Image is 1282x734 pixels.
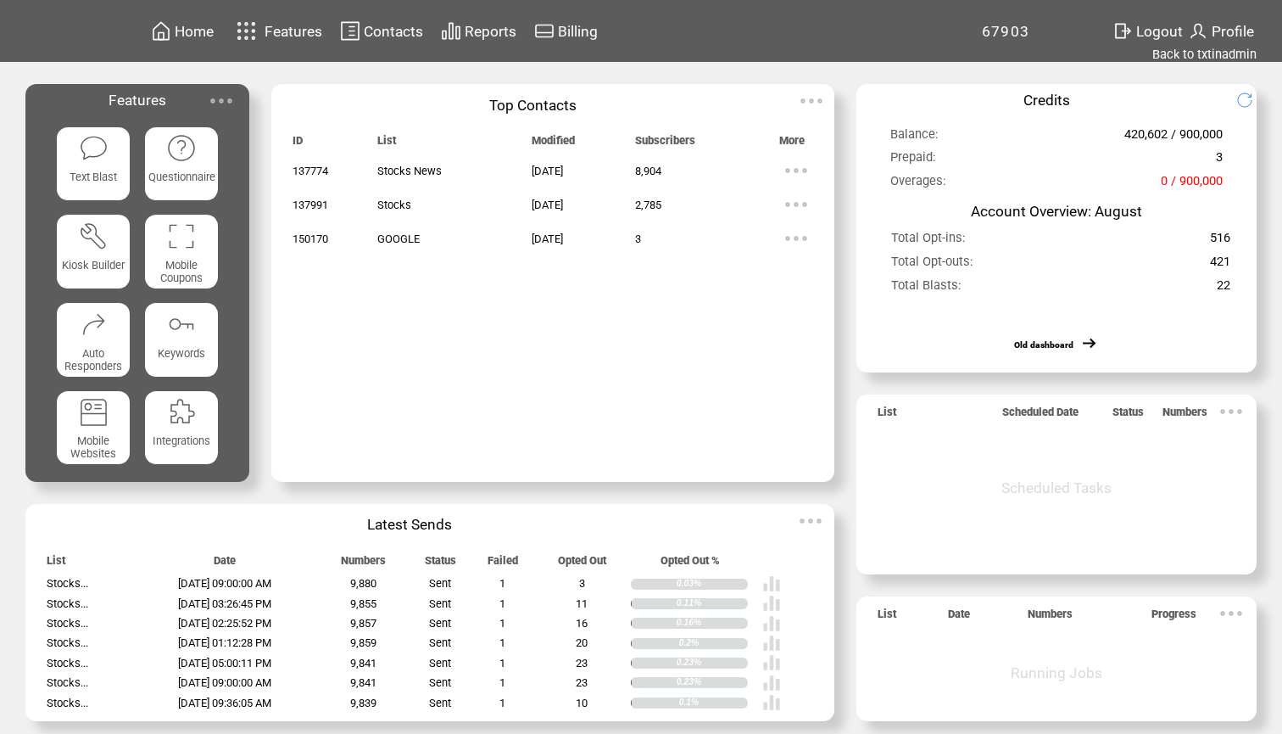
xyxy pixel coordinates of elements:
[1151,608,1196,628] span: Progress
[145,127,219,201] a: Questionnaire
[558,554,606,574] span: Opted Out
[499,617,505,630] span: 1
[350,636,376,649] span: 9,859
[1212,23,1254,40] span: Profile
[794,504,828,538] img: ellypsis.svg
[178,697,271,709] span: [DATE] 09:36:05 AM
[293,165,328,177] span: 137774
[1028,608,1073,628] span: Numbers
[677,579,748,590] div: 0.03%
[341,554,386,574] span: Numbers
[293,199,328,211] span: 137991
[350,676,376,689] span: 9,841
[47,636,88,649] span: Stocks...
[891,277,961,300] span: Total Blasts:
[293,233,328,245] span: 150170
[340,20,360,42] img: contacts.svg
[429,577,451,590] span: Sent
[677,658,748,669] div: 0.23%
[438,18,519,44] a: Reports
[558,23,598,40] span: Billing
[429,617,451,630] span: Sent
[62,259,125,272] span: Kiosk Builder
[1014,339,1073,350] a: Old dashboard
[79,133,109,163] img: text-blast.svg
[166,221,196,251] img: coupons.svg
[1023,92,1070,109] span: Credits
[293,134,303,154] span: ID
[576,617,588,630] span: 16
[1011,664,1102,681] span: Running Jobs
[166,397,196,427] img: integrations.svg
[350,657,376,670] span: 9,841
[878,406,896,426] span: List
[576,636,588,649] span: 20
[779,188,813,221] img: ellypsis.svg
[70,171,117,183] span: Text Blast
[532,165,563,177] span: [DATE]
[377,233,420,245] span: GOOGLE
[350,577,376,590] span: 9,880
[214,554,236,574] span: Date
[79,397,109,427] img: mobile-websites.svg
[425,554,456,574] span: Status
[534,20,555,42] img: creidtcard.svg
[47,554,65,574] span: List
[79,221,109,251] img: tool%201.svg
[794,84,828,118] img: ellypsis.svg
[364,23,423,40] span: Contacts
[47,697,88,709] span: Stocks...
[499,697,505,709] span: 1
[178,657,271,670] span: [DATE] 05:00:11 PM
[153,434,210,447] span: Integrations
[350,697,376,709] span: 9,839
[576,657,588,670] span: 23
[1214,395,1248,429] img: ellypsis.svg
[158,347,205,360] span: Keywords
[499,577,505,590] span: 1
[948,608,970,628] span: Date
[145,215,219,289] a: Mobile Coupons
[762,674,781,692] img: poll%20-%20white.svg
[265,23,322,40] span: Features
[579,577,585,590] span: 3
[350,597,376,610] span: 9,855
[47,577,88,590] span: Stocks...
[982,23,1030,40] span: 67903
[429,636,451,649] span: Sent
[679,698,748,709] div: 0.1%
[231,17,261,45] img: features.svg
[1002,406,1079,426] span: Scheduled Date
[64,347,122,373] span: Auto Responders
[1210,254,1230,277] span: 421
[1216,149,1223,172] span: 3
[677,677,748,688] div: 0.23%
[429,676,451,689] span: Sent
[635,233,641,245] span: 3
[57,303,131,377] a: Auto Responders
[779,221,813,255] img: ellypsis.svg
[762,574,781,593] img: poll%20-%20white.svg
[878,608,896,628] span: List
[661,554,720,574] span: Opted Out %
[891,254,973,277] span: Total Opt-outs:
[1112,406,1144,426] span: Status
[576,676,588,689] span: 23
[145,303,219,377] a: Keywords
[57,391,131,465] a: Mobile Websites
[377,199,411,211] span: Stocks
[576,697,588,709] span: 10
[160,259,203,284] span: Mobile Coupons
[499,636,505,649] span: 1
[576,597,588,610] span: 11
[1152,47,1257,62] a: Back to txtinadmin
[489,97,577,114] span: Top Contacts
[779,154,813,188] img: ellypsis.svg
[1185,18,1257,44] a: Profile
[1001,479,1112,496] span: Scheduled Tasks
[1217,277,1230,300] span: 22
[367,516,452,533] span: Latest Sends
[532,18,600,44] a: Billing
[377,134,396,154] span: List
[1112,20,1133,42] img: exit.svg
